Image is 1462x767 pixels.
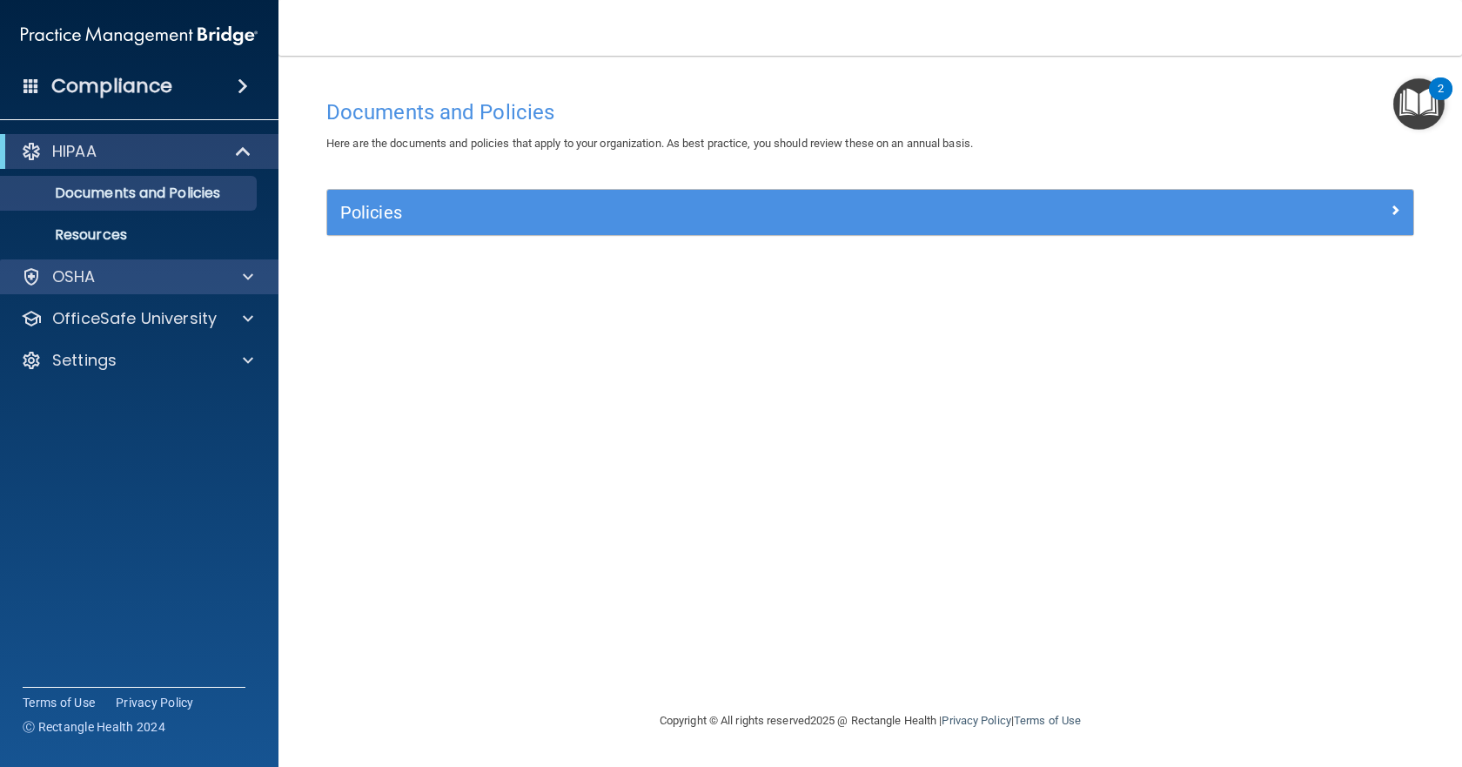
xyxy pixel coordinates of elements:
p: HIPAA [52,141,97,162]
iframe: Drift Widget Chat Controller [1161,643,1441,713]
a: Privacy Policy [116,694,194,711]
img: PMB logo [21,18,258,53]
a: Terms of Use [1014,714,1081,727]
div: Copyright © All rights reserved 2025 @ Rectangle Health | | [553,693,1188,749]
h4: Documents and Policies [326,101,1414,124]
a: HIPAA [21,141,252,162]
span: Here are the documents and policies that apply to your organization. As best practice, you should... [326,137,973,150]
a: Terms of Use [23,694,95,711]
p: OSHA [52,266,96,287]
div: 2 [1438,89,1444,111]
p: Resources [11,226,249,244]
p: OfficeSafe University [52,308,217,329]
p: Documents and Policies [11,185,249,202]
span: Ⓒ Rectangle Health 2024 [23,718,165,736]
p: Settings [52,350,117,371]
a: Policies [340,198,1400,226]
h4: Compliance [51,74,172,98]
a: OfficeSafe University [21,308,253,329]
a: Settings [21,350,253,371]
a: Privacy Policy [942,714,1010,727]
a: OSHA [21,266,253,287]
h5: Policies [340,203,1129,222]
button: Open Resource Center, 2 new notifications [1393,78,1445,130]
